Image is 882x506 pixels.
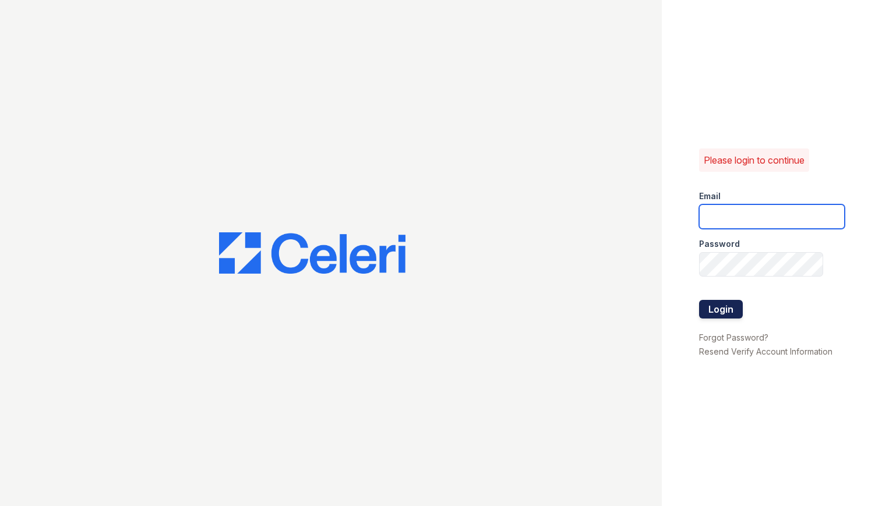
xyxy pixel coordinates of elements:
[699,300,743,319] button: Login
[699,238,740,250] label: Password
[219,232,405,274] img: CE_Logo_Blue-a8612792a0a2168367f1c8372b55b34899dd931a85d93a1a3d3e32e68fde9ad4.png
[699,190,721,202] label: Email
[704,153,805,167] p: Please login to continue
[699,346,832,356] a: Resend Verify Account Information
[699,332,768,342] a: Forgot Password?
